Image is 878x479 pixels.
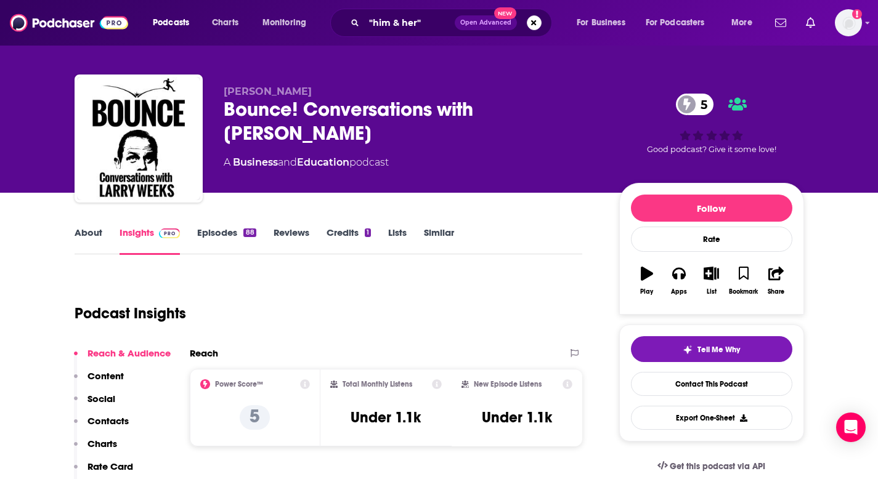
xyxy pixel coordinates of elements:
[455,15,517,30] button: Open AdvancedNew
[144,13,205,33] button: open menu
[254,13,322,33] button: open menu
[494,7,516,19] span: New
[835,9,862,36] img: User Profile
[224,155,389,170] div: A podcast
[760,259,792,303] button: Share
[460,20,511,26] span: Open Advanced
[646,14,705,31] span: For Podcasters
[631,336,792,362] button: tell me why sparkleTell Me Why
[697,345,740,355] span: Tell Me Why
[835,9,862,36] span: Logged in as megcassidy
[87,438,117,449] p: Charts
[676,94,713,115] a: 5
[728,259,760,303] button: Bookmark
[87,393,115,405] p: Social
[75,304,186,323] h1: Podcast Insights
[640,288,653,296] div: Play
[482,408,552,427] h3: Under 1.1k
[74,347,171,370] button: Reach & Audience
[770,12,791,33] a: Show notifications dropdown
[351,408,421,427] h3: Under 1.1k
[262,14,306,31] span: Monitoring
[204,13,246,33] a: Charts
[343,380,412,388] h2: Total Monthly Listens
[240,405,270,430] p: 5
[212,14,238,31] span: Charts
[365,228,371,237] div: 1
[801,12,820,33] a: Show notifications dropdown
[197,227,256,255] a: Episodes88
[729,288,758,296] div: Bookmark
[631,372,792,396] a: Contact This Podcast
[327,227,371,255] a: Credits1
[120,227,181,255] a: InsightsPodchaser Pro
[388,227,407,255] a: Lists
[342,9,564,37] div: Search podcasts, credits, & more...
[74,370,124,393] button: Content
[631,259,663,303] button: Play
[87,461,133,472] p: Rate Card
[631,195,792,222] button: Follow
[688,94,713,115] span: 5
[707,288,717,296] div: List
[153,14,189,31] span: Podcasts
[835,9,862,36] button: Show profile menu
[647,145,776,154] span: Good podcast? Give it some love!
[852,9,862,19] svg: Add a profile image
[77,77,200,200] img: Bounce! Conversations with Larry Weeks
[683,345,693,355] img: tell me why sparkle
[74,415,129,438] button: Contacts
[297,156,349,168] a: Education
[159,228,181,238] img: Podchaser Pro
[233,156,278,168] a: Business
[731,14,752,31] span: More
[274,227,309,255] a: Reviews
[224,86,312,97] span: [PERSON_NAME]
[10,11,128,34] img: Podchaser - Follow, Share and Rate Podcasts
[568,13,641,33] button: open menu
[670,461,765,472] span: Get this podcast via API
[243,228,256,237] div: 88
[638,13,723,33] button: open menu
[836,413,866,442] div: Open Intercom Messenger
[663,259,695,303] button: Apps
[74,438,117,461] button: Charts
[723,13,768,33] button: open menu
[619,86,804,162] div: 5Good podcast? Give it some love!
[87,370,124,382] p: Content
[278,156,297,168] span: and
[577,14,625,31] span: For Business
[474,380,542,388] h2: New Episode Listens
[215,380,263,388] h2: Power Score™
[75,227,102,255] a: About
[424,227,454,255] a: Similar
[768,288,784,296] div: Share
[695,259,727,303] button: List
[87,347,171,359] p: Reach & Audience
[87,415,129,427] p: Contacts
[671,288,687,296] div: Apps
[190,347,218,359] h2: Reach
[364,13,455,33] input: Search podcasts, credits, & more...
[631,227,792,252] div: Rate
[74,393,115,416] button: Social
[631,406,792,430] button: Export One-Sheet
